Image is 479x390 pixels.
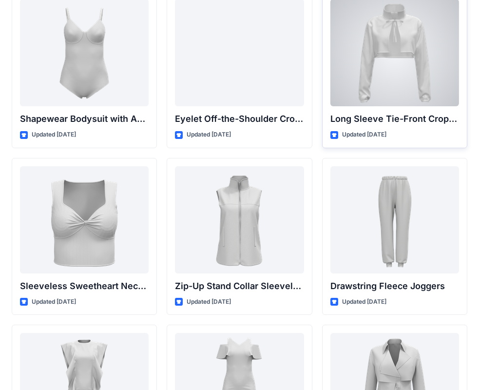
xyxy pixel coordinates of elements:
[175,166,304,273] a: Zip-Up Stand Collar Sleeveless Vest
[175,112,304,126] p: Eyelet Off-the-Shoulder Crop Top with Ruffle Straps
[342,297,386,307] p: Updated [DATE]
[20,166,149,273] a: Sleeveless Sweetheart Neck Twist-Front Crop Top
[20,112,149,126] p: Shapewear Bodysuit with Adjustable Straps
[32,297,76,307] p: Updated [DATE]
[342,130,386,140] p: Updated [DATE]
[330,166,459,273] a: Drawstring Fleece Joggers
[20,279,149,293] p: Sleeveless Sweetheart Neck Twist-Front Crop Top
[187,297,231,307] p: Updated [DATE]
[175,279,304,293] p: Zip-Up Stand Collar Sleeveless Vest
[187,130,231,140] p: Updated [DATE]
[32,130,76,140] p: Updated [DATE]
[330,112,459,126] p: Long Sleeve Tie-Front Cropped Shrug
[330,279,459,293] p: Drawstring Fleece Joggers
